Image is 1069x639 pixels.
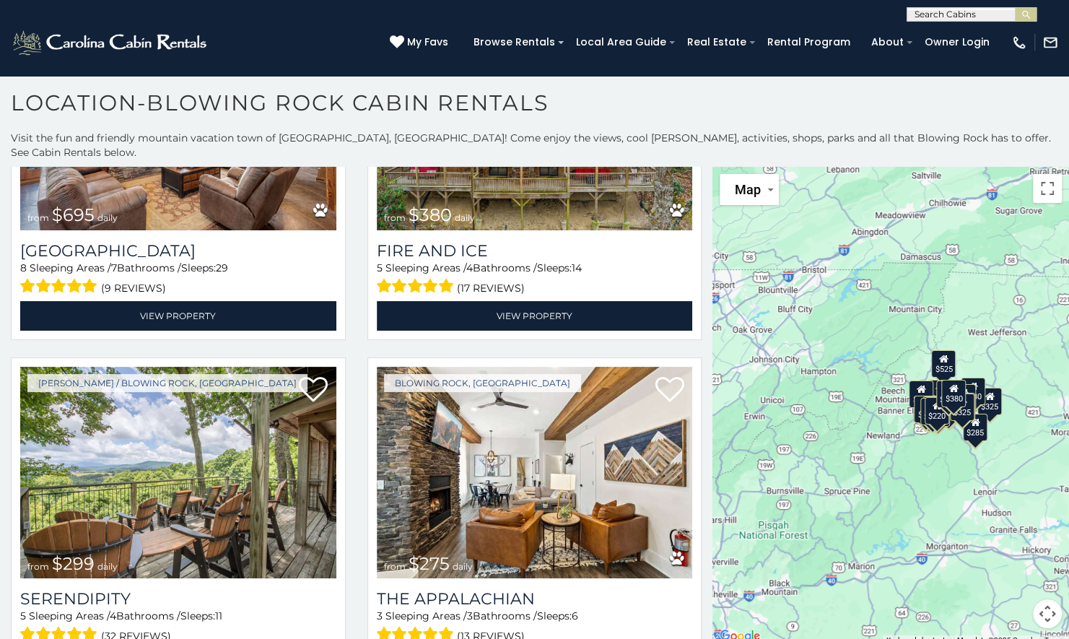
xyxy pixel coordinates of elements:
[20,367,336,578] a: Serendipity from $299 daily
[216,261,228,274] span: 29
[20,241,336,261] h3: Renaissance Lodge
[101,279,166,297] span: (9 reviews)
[377,261,693,297] div: Sleeping Areas / Bathrooms / Sleeps:
[1011,35,1027,51] img: phone-regular-white.png
[110,609,116,622] span: 4
[409,553,450,574] span: $275
[920,398,945,425] div: $355
[377,367,693,578] a: The Appalachian from $275 daily
[20,301,336,331] a: View Property
[909,381,933,408] div: $400
[299,375,328,406] a: Add to favorites
[20,609,26,622] span: 5
[925,396,949,424] div: $220
[922,396,947,423] div: $165
[720,174,779,205] button: Change map style
[20,589,336,609] a: Serendipity
[20,241,336,261] a: [GEOGRAPHIC_DATA]
[20,261,27,274] span: 8
[466,31,562,53] a: Browse Rentals
[97,561,118,572] span: daily
[377,367,693,578] img: The Appalachian
[977,388,1002,415] div: $325
[20,367,336,578] img: Serendipity
[377,589,693,609] a: The Appalachian
[111,261,117,274] span: 7
[734,182,760,197] span: Map
[27,374,307,392] a: [PERSON_NAME] / Blowing Rock, [GEOGRAPHIC_DATA]
[925,399,950,426] div: $345
[455,212,475,223] span: daily
[680,31,754,53] a: Real Estate
[384,212,406,223] span: from
[950,393,974,420] div: $325
[457,279,525,297] span: (17 reviews)
[864,31,911,53] a: About
[572,609,578,622] span: 6
[941,379,966,407] div: $380
[384,374,581,392] a: Blowing Rock, [GEOGRAPHIC_DATA]
[390,35,452,51] a: My Favs
[1033,174,1062,203] button: Toggle fullscreen view
[572,261,582,274] span: 14
[97,212,118,223] span: daily
[27,561,49,572] span: from
[27,212,49,223] span: from
[377,609,383,622] span: 3
[384,561,406,572] span: from
[466,261,473,274] span: 4
[1033,599,1062,628] button: Map camera controls
[453,561,473,572] span: daily
[377,261,383,274] span: 5
[215,609,222,622] span: 11
[914,395,938,422] div: $410
[655,375,684,406] a: Add to favorites
[20,261,336,297] div: Sleeping Areas / Bathrooms / Sleeps:
[760,31,858,53] a: Rental Program
[961,378,985,405] div: $930
[467,609,473,622] span: 3
[407,35,448,50] span: My Favs
[409,204,452,225] span: $380
[963,413,987,440] div: $285
[569,31,673,53] a: Local Area Guide
[52,553,95,574] span: $299
[52,204,95,225] span: $695
[11,28,211,57] img: White-1-2.png
[377,241,693,261] a: Fire And Ice
[377,301,693,331] a: View Property
[1042,35,1058,51] img: mail-regular-white.png
[932,349,956,377] div: $525
[936,380,961,407] div: $315
[917,31,997,53] a: Owner Login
